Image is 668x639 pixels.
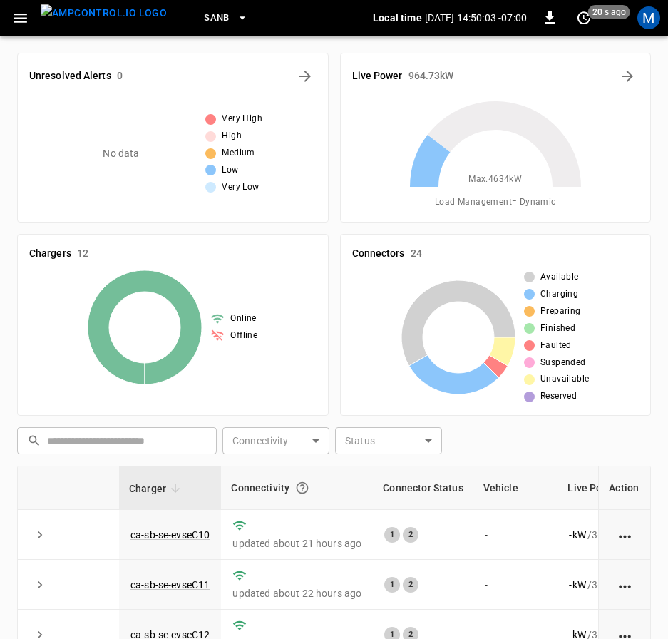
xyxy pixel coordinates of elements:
[230,329,257,343] span: Offline
[540,305,581,319] span: Preparing
[435,195,556,210] span: Load Management = Dynamic
[77,246,88,262] h6: 12
[540,270,579,285] span: Available
[403,527,418,543] div: 2
[41,4,167,22] img: ampcontrol.io logo
[289,475,315,501] button: Connection between the charger and our software.
[232,586,361,600] p: updated about 22 hours ago
[569,578,652,592] div: / 360 kW
[204,10,230,26] span: SanB
[425,11,527,25] p: [DATE] 14:50:03 -07:00
[232,536,361,551] p: updated about 21 hours ago
[468,173,522,187] span: Max. 4634 kW
[408,68,454,84] h6: 964.73 kW
[129,480,185,497] span: Charger
[373,11,422,25] p: Local time
[222,112,262,126] span: Very High
[403,577,418,593] div: 2
[598,466,650,510] th: Action
[222,129,242,143] span: High
[540,287,578,302] span: Charging
[222,180,259,195] span: Very Low
[29,524,51,546] button: expand row
[230,312,256,326] span: Online
[130,529,210,541] a: ca-sb-se-evseC10
[103,146,139,161] p: No data
[540,339,572,353] span: Faulted
[473,466,558,510] th: Vehicle
[569,578,585,592] p: - kW
[473,510,558,560] td: -
[569,528,585,542] p: - kW
[540,322,575,336] span: Finished
[384,527,400,543] div: 1
[29,574,51,595] button: expand row
[557,466,663,510] th: Live Power
[294,65,317,88] button: All Alerts
[637,6,660,29] div: profile-icon
[616,65,639,88] button: Energy Overview
[29,246,71,262] h6: Chargers
[616,578,634,592] div: action cell options
[29,68,111,84] h6: Unresolved Alerts
[540,372,589,387] span: Unavailable
[588,5,630,19] span: 20 s ago
[352,246,405,262] h6: Connectors
[231,475,363,501] div: Connectivity
[373,466,473,510] th: Connector Status
[198,4,254,32] button: SanB
[222,163,238,178] span: Low
[117,68,123,84] h6: 0
[222,146,255,160] span: Medium
[130,579,210,591] a: ca-sb-se-evseC11
[569,528,652,542] div: / 360 kW
[572,6,595,29] button: set refresh interval
[540,389,577,404] span: Reserved
[616,528,634,542] div: action cell options
[540,356,586,370] span: Suspended
[473,560,558,610] td: -
[352,68,403,84] h6: Live Power
[384,577,400,593] div: 1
